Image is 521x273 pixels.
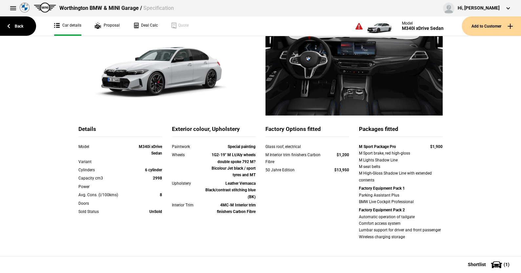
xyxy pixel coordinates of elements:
a: Proposal [94,16,120,36]
span: Specification [143,5,174,11]
div: Power [78,183,129,190]
strong: 1G2-19" M Lt/Aly wheels double spoke 792 M?Bicolour Jet black / sport tyres and MT [212,153,256,177]
div: Interior Trim [172,202,205,208]
strong: 6 cylinder [145,168,162,172]
div: Model [402,21,444,26]
div: 50 Jahre Edition [265,167,324,173]
div: Cylinders [78,167,129,173]
div: Sold Status [78,208,129,215]
button: Shortlist(1) [458,256,521,273]
button: Add to Customer [462,16,521,36]
strong: Special painting [228,144,256,149]
div: Variant [78,158,129,165]
strong: $13,950 [334,168,349,172]
strong: 2998 [153,176,162,180]
strong: $1,900 [430,144,443,149]
img: mini.png [34,3,56,12]
div: Factory Options fitted [265,125,349,137]
div: Packages fitted [359,125,443,137]
div: Details [78,125,162,137]
span: ( 1 ) [504,262,510,267]
div: Exterior colour, Upholstery [172,125,256,137]
div: Wheels [172,152,205,158]
strong: Factory Equipment Pack 1 [359,186,405,191]
strong: $1,200 [337,153,349,157]
a: Car details [54,16,81,36]
strong: 8 [160,193,162,197]
div: Doors [78,200,129,207]
div: Worthington BMW & MINI Garage / [59,5,174,12]
strong: Leather Vernasca Black/contrast stitching blue (BK) [205,181,256,199]
div: Glass roof, electrical [265,143,324,150]
div: M340i xDrive Sedan [402,26,444,31]
strong: 4MC-M Interior trim finishers Carbon Fibre [217,203,256,214]
strong: M340i xDrive Sedan [139,144,162,156]
div: Automatic operation of tailgate Comfort access system Lumbar support for driver and front passeng... [359,214,443,241]
strong: M Sport Package Pro [359,144,396,149]
strong: UnSold [149,209,162,214]
strong: Factory Equipment Pack 2 [359,208,405,212]
div: Model [78,143,129,150]
img: bmw.png [20,3,30,12]
div: Paintwork [172,143,205,150]
a: Deal Calc [133,16,158,36]
div: Hi, [PERSON_NAME] [458,5,500,11]
div: M Interior trim finishers Carbon Fibre [265,152,324,165]
div: Capacity cm3 [78,175,129,181]
div: Upholstery [172,180,205,187]
div: M Sport brake, red high-gloss M Lights Shadow Line M seat belts M High-Gloss Shadow Line with ext... [359,150,443,183]
div: Avg. Cons. (l/100kms) [78,192,129,198]
span: Shortlist [468,262,486,267]
div: Parking Assistant Plus BMW Live Cockpit Professional [359,192,443,205]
